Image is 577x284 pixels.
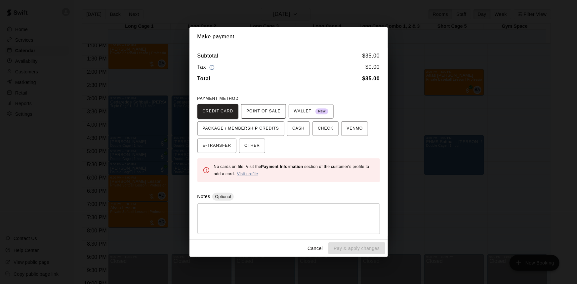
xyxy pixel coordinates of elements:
[197,96,239,101] span: PAYMENT METHOD
[239,139,265,153] button: OTHER
[197,52,219,60] h6: Subtotal
[289,104,334,119] button: WALLET New
[312,121,339,136] button: CHECK
[203,106,233,117] span: CREDIT CARD
[214,164,369,176] span: No cards on file. Visit the section of the customer's profile to add a card.
[244,141,260,151] span: OTHER
[197,63,217,72] h6: Tax
[197,194,210,199] label: Notes
[261,164,303,169] b: Payment Information
[362,76,380,81] b: $ 35.00
[341,121,368,136] button: VENMO
[241,104,286,119] button: POINT OF SALE
[197,121,285,136] button: PACKAGE / MEMBERSHIP CREDITS
[237,172,258,176] a: Visit profile
[197,76,211,81] b: Total
[305,242,326,255] button: Cancel
[189,27,388,46] h2: Make payment
[292,123,305,134] span: CASH
[246,106,280,117] span: POINT OF SALE
[197,104,239,119] button: CREDIT CARD
[347,123,363,134] span: VENMO
[197,139,237,153] button: E-TRANSFER
[318,123,333,134] span: CHECK
[287,121,310,136] button: CASH
[362,52,380,60] h6: $ 35.00
[315,107,328,116] span: New
[365,63,380,72] h6: $ 0.00
[212,194,233,199] span: Optional
[294,106,329,117] span: WALLET
[203,123,279,134] span: PACKAGE / MEMBERSHIP CREDITS
[203,141,231,151] span: E-TRANSFER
